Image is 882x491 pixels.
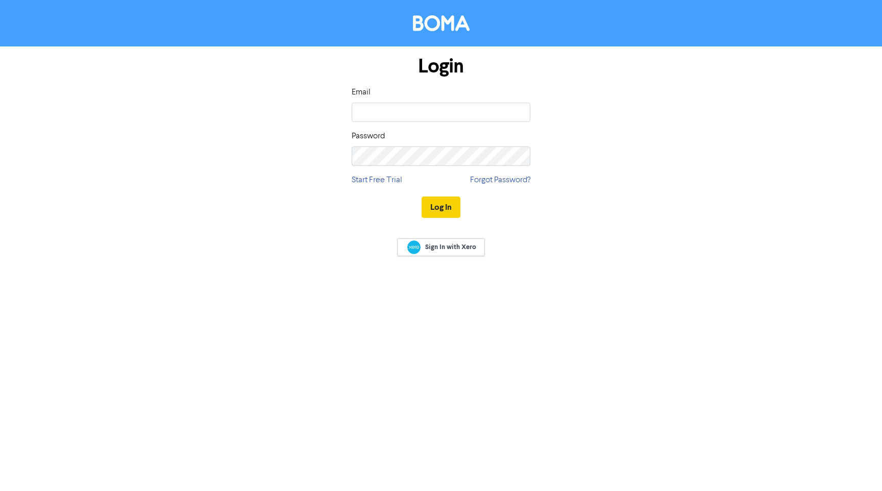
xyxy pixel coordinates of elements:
label: Password [352,130,385,142]
span: Sign In with Xero [425,242,476,252]
a: Forgot Password? [470,174,530,186]
a: Sign In with Xero [397,238,485,256]
label: Email [352,86,371,99]
h1: Login [352,55,530,78]
iframe: Chat Widget [831,442,882,491]
button: Log In [422,197,460,218]
img: Xero logo [407,240,421,254]
a: Start Free Trial [352,174,402,186]
img: BOMA Logo [413,15,470,31]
